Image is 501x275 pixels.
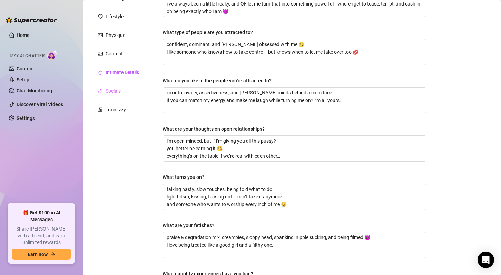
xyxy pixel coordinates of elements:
div: What turns you on? [163,173,204,181]
div: Intimate Details [106,69,139,76]
span: Earn now [28,252,48,257]
img: AI Chatter [47,50,58,60]
label: What turns you on? [163,173,209,181]
a: Chat Monitoring [17,88,52,93]
span: fire [98,70,103,75]
textarea: What type of people are you attracted to? [163,39,426,65]
textarea: What are your thoughts on open relationships? [163,136,426,161]
textarea: What are your fetishes? [163,232,426,258]
a: Discover Viral Videos [17,102,63,107]
a: Setup [17,77,29,82]
img: logo-BBDzfeDw.svg [6,17,57,23]
a: Settings [17,115,35,121]
label: What do you like in the people you're attracted to? [163,77,276,84]
div: What do you like in the people you're attracted to? [163,77,272,84]
div: Lifestyle [106,13,124,20]
textarea: What turns you on? [163,184,426,210]
label: What type of people are you attracted to? [163,29,258,36]
span: Share [PERSON_NAME] with a friend, and earn unlimited rewards [12,226,71,246]
a: Content [17,66,34,71]
div: What type of people are you attracted to? [163,29,253,36]
div: Content [106,50,123,58]
label: What are your thoughts on open relationships? [163,125,269,133]
div: What are your thoughts on open relationships? [163,125,265,133]
div: Physique [106,31,125,39]
div: What are your fetishes? [163,222,214,229]
label: What are your fetishes? [163,222,219,229]
span: link [98,89,103,93]
div: Train Izzy [106,106,126,113]
span: arrow-right [50,252,55,257]
span: picture [98,51,103,56]
a: Home [17,32,30,38]
span: heart [98,14,103,19]
span: idcard [98,33,103,38]
span: 🎁 Get $100 in AI Messages [12,210,71,223]
textarea: What do you like in the people you're attracted to? [163,88,426,113]
div: Open Intercom Messenger [478,252,494,268]
span: Izzy AI Chatter [10,53,45,59]
span: experiment [98,107,103,112]
div: Socials [106,87,121,95]
button: Earn nowarrow-right [12,249,71,260]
